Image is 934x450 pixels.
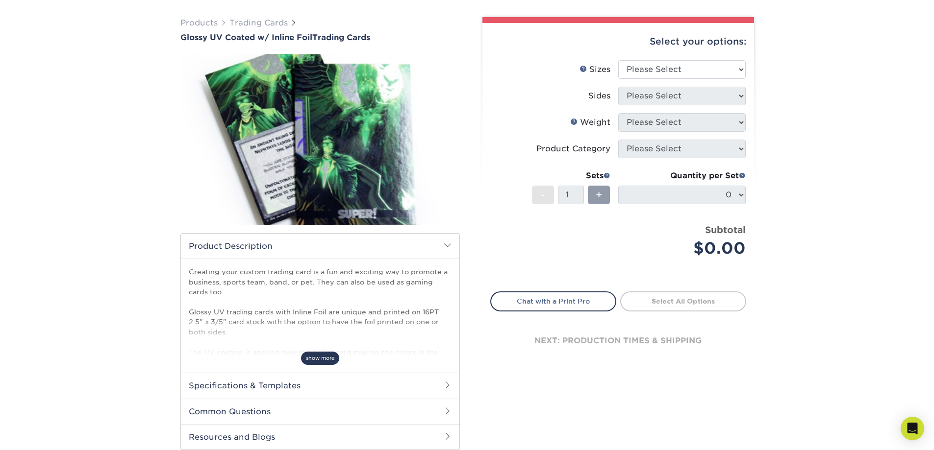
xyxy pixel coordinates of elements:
div: next: production times & shipping [490,311,746,370]
strong: Subtotal [705,224,746,235]
h1: Trading Cards [180,33,460,42]
span: Glossy UV Coated w/ Inline Foil [180,33,312,42]
a: Products [180,18,218,27]
a: Select All Options [620,291,746,311]
img: Glossy UV Coated w/ Inline Foil 01 [180,43,460,236]
h2: Common Questions [181,399,459,424]
div: Weight [570,117,610,128]
div: $0.00 [626,237,746,260]
a: Chat with a Print Pro [490,291,616,311]
div: Sizes [580,64,610,75]
div: Open Intercom Messenger [901,417,924,440]
a: Glossy UV Coated w/ Inline FoilTrading Cards [180,33,460,42]
span: show more [301,352,339,365]
a: Trading Cards [229,18,288,27]
span: - [541,188,545,202]
h2: Product Description [181,234,459,259]
div: Quantity per Set [618,170,746,182]
div: Select your options: [490,23,746,60]
p: Creating your custom trading card is a fun and exciting way to promote a business, sports team, b... [189,267,452,377]
div: Sides [588,90,610,102]
h2: Resources and Blogs [181,424,459,450]
span: + [596,188,602,202]
div: Sets [532,170,610,182]
h2: Specifications & Templates [181,373,459,398]
div: Product Category [536,143,610,155]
